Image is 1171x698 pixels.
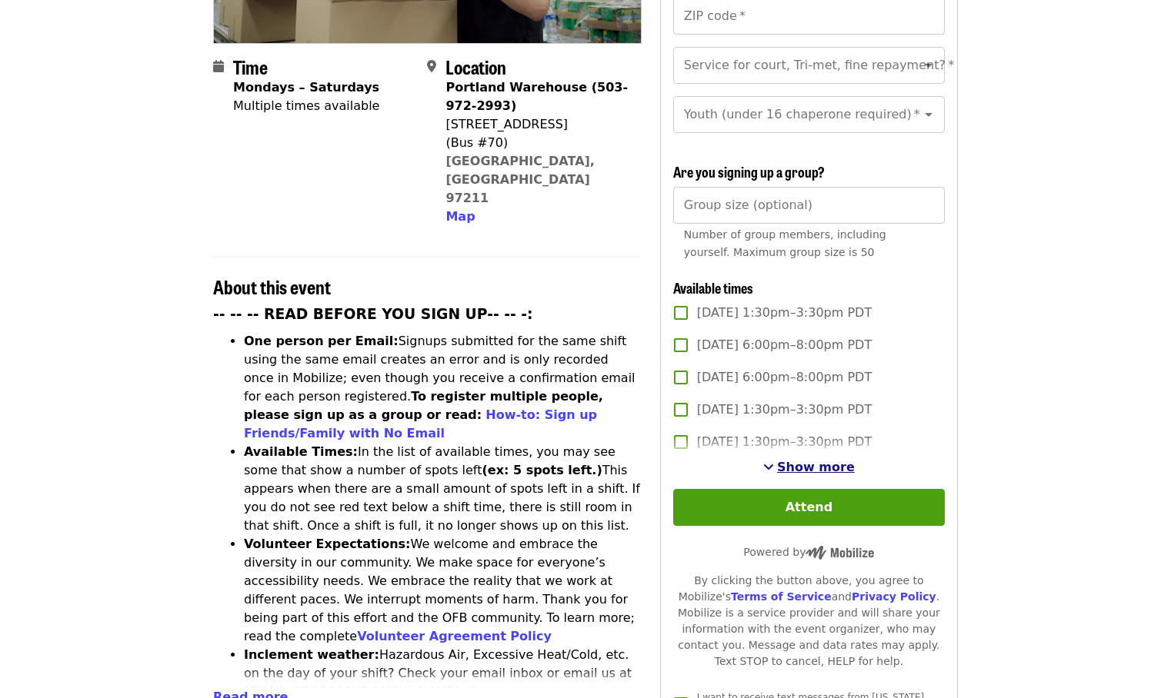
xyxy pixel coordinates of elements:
a: How-to: Sign up Friends/Family with No Email [244,407,597,440]
a: Volunteer Agreement Policy [357,629,552,643]
strong: -- -- -- READ BEFORE YOU SIGN UP-- -- -: [213,306,533,322]
span: [DATE] 1:30pm–3:30pm PDT [697,401,872,419]
div: (Bus #70) [445,134,629,152]
span: Show more [777,460,855,474]
i: calendar icon [213,59,224,74]
span: Powered by [743,546,874,558]
span: Map [445,209,475,224]
div: By clicking the button above, you agree to Mobilize's and . Mobilize is a service provider and wi... [673,573,945,670]
a: Terms of Service [731,590,832,603]
i: map-marker-alt icon [427,59,436,74]
button: Open [918,104,939,125]
span: Are you signing up a group? [673,161,825,181]
strong: Available Times: [244,444,358,459]
span: [DATE] 6:00pm–8:00pm PDT [697,368,872,387]
div: [STREET_ADDRESS] [445,115,629,134]
button: Map [445,208,475,226]
span: [DATE] 1:30pm–3:30pm PDT [697,433,872,451]
li: Signups submitted for the same shift using the same email creates an error and is only recorded o... [244,332,642,443]
span: [DATE] 6:00pm–8:00pm PDT [697,336,872,354]
button: See more timeslots [763,458,855,477]
strong: Mondays – Saturdays [233,80,379,95]
span: Number of group members, including yourself. Maximum group size is 50 [684,228,886,258]
a: [GEOGRAPHIC_DATA], [GEOGRAPHIC_DATA] 97211 [445,154,595,205]
li: We welcome and embrace the diversity in our community. We make space for everyone’s accessibility... [244,535,642,646]
span: [DATE] 1:30pm–3:30pm PDT [697,304,872,322]
span: Location [445,53,506,80]
strong: Volunteer Expectations: [244,537,411,551]
strong: One person per Email: [244,334,399,348]
li: In the list of available times, you may see some that show a number of spots left This appears wh... [244,443,642,535]
button: Attend [673,489,945,526]
span: About this event [213,273,331,300]
input: [object Object] [673,187,945,224]
img: Powered by Mobilize [806,546,874,560]
span: Available times [673,278,753,297]
strong: Portland Warehouse (503-972-2993) [445,80,628,113]
strong: (ex: 5 spots left.) [482,463,602,477]
span: Time [233,53,268,80]
strong: Inclement weather: [244,647,379,662]
a: Privacy Policy [852,590,936,603]
button: Open [918,55,939,76]
strong: To register multiple people, please sign up as a group or read: [244,389,603,422]
div: Multiple times available [233,97,379,115]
